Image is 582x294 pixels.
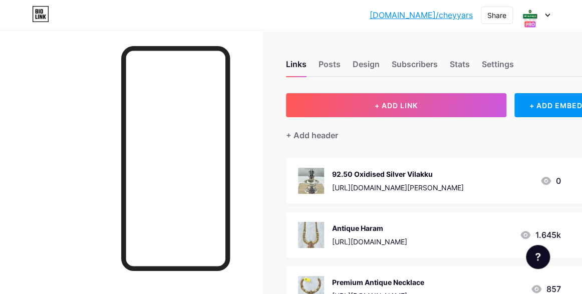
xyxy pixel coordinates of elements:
[332,236,407,247] div: [URL][DOMAIN_NAME]
[487,10,506,21] div: Share
[332,169,464,179] div: 92.50 Oxidised Silver Vilakku
[319,58,341,76] div: Posts
[332,182,464,193] div: [URL][DOMAIN_NAME][PERSON_NAME]
[519,229,561,241] div: 1.645k
[370,9,473,21] a: [DOMAIN_NAME]/cheyyars
[353,58,380,76] div: Design
[520,6,539,25] img: Cheyyar Sri Kumaran Pvt Ltd
[540,175,561,187] div: 0
[286,58,307,76] div: Links
[298,168,324,194] img: 92.50 Oxidised Silver Vilakku
[375,101,418,110] span: + ADD LINK
[450,58,470,76] div: Stats
[482,58,514,76] div: Settings
[392,58,438,76] div: Subscribers
[332,223,407,233] div: Antique Haram
[332,277,424,287] div: Premium Antique Necklace
[286,129,338,141] div: + Add header
[286,93,506,117] button: + ADD LINK
[298,222,324,248] img: Antique Haram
